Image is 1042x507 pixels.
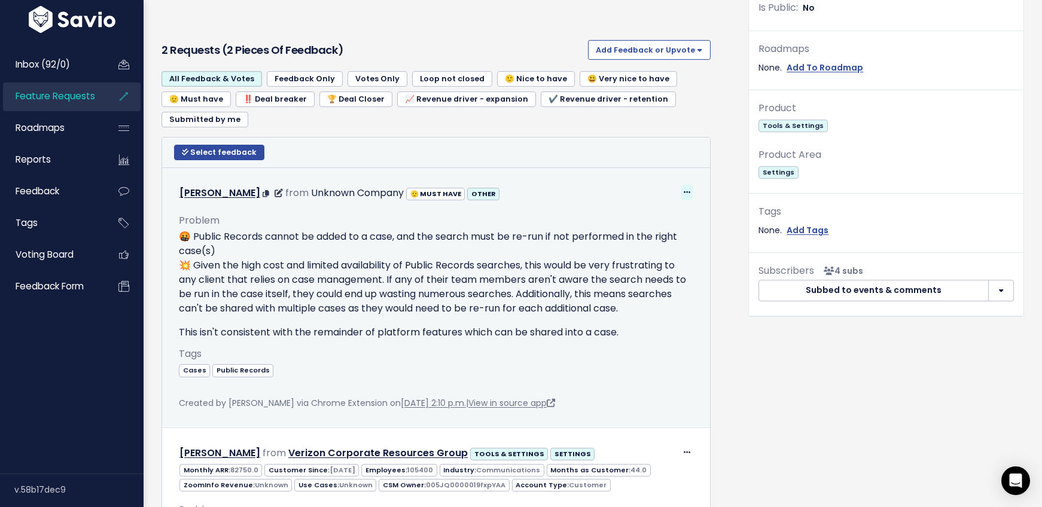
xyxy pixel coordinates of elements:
[179,464,262,477] span: Monthly ARR:
[547,464,651,477] span: Months as Customer:
[179,213,220,227] span: Problem
[236,91,315,107] a: ‼️ Deal breaker
[758,203,1014,221] div: Tags
[330,465,355,475] span: [DATE]
[179,397,555,409] span: Created by [PERSON_NAME] via Chrome Extension on |
[288,446,468,460] a: Verizon Corporate Resources Group
[3,178,99,205] a: Feedback
[3,273,99,300] a: Feedback form
[179,364,210,377] span: Cases
[162,71,262,87] a: All Feedback & Votes
[190,147,257,157] span: Select feedback
[3,51,99,78] a: Inbox (92/0)
[440,464,544,477] span: Industry:
[16,90,95,102] span: Feature Requests
[803,2,815,14] span: No
[339,480,373,490] span: Unknown
[179,364,210,375] a: Cases
[16,121,65,134] span: Roadmaps
[471,189,496,198] strong: OTHER
[267,71,343,87] a: Feedback Only
[16,185,59,197] span: Feedback
[497,71,575,87] a: 🙂 Nice to have
[1001,466,1030,495] div: Open Intercom Messenger
[294,479,376,491] span: Use Cases:
[758,264,814,277] span: Subscribers
[162,91,231,107] a: 🫡 Must have
[397,91,536,107] a: 📈 Revenue driver - expansion
[16,248,74,261] span: Voting Board
[263,446,286,460] span: from
[319,91,392,107] a: 🏆 Deal Closer
[787,223,828,238] a: Add Tags
[179,325,693,340] p: This isn't consistent with the remainder of platform features which can be shared into a case.
[212,364,273,377] span: Public Records
[569,480,607,490] span: Customer
[179,186,260,200] a: [PERSON_NAME]
[554,449,591,459] strong: SETTINGS
[407,465,433,475] span: 105400
[426,480,505,490] span: 005JQ0000019fxpYAA
[412,71,492,87] a: Loop not closed
[212,364,273,375] a: Public Records
[26,6,118,33] img: logo-white.9d6f32f41409.svg
[3,146,99,173] a: Reports
[285,186,309,200] span: from
[162,42,583,59] h3: 2 Requests (2 pieces of Feedback)
[401,397,466,409] a: [DATE] 2:10 p.m.
[379,479,509,491] span: CSM Owner:
[230,465,258,475] span: 82750.0
[758,41,1014,58] div: Roadmaps
[819,265,863,277] span: <p><strong>Subscribers</strong><br><br> - Santi Brace<br> - Rachel Kronenfeld<br> - Riette Verste...
[580,71,677,87] a: 😃 Very nice to have
[361,464,437,477] span: Employees:
[3,114,99,142] a: Roadmaps
[474,449,544,459] strong: TOOLS & SETTINGS
[541,91,676,107] a: ✔️ Revenue driver - retention
[174,145,264,160] button: Select feedback
[468,397,555,409] a: View in source app
[3,209,99,237] a: Tags
[758,146,1014,164] div: Product Area
[16,58,70,71] span: Inbox (92/0)
[348,71,407,87] a: Votes Only
[16,216,38,229] span: Tags
[476,465,540,475] span: Communications
[758,1,798,14] span: Is Public:
[787,60,863,75] a: Add To Roadmap
[264,464,359,477] span: Customer Since:
[179,230,693,316] p: 🤬 Public Records cannot be added to a case, and the search must be re-run if not performed in the...
[758,100,1014,117] div: Product
[16,280,84,292] span: Feedback form
[512,479,611,491] span: Account Type:
[3,241,99,268] a: Voting Board
[255,480,288,490] span: Unknown
[179,479,292,491] span: ZoomInfo Revenue:
[758,120,827,132] span: Tools & Settings
[758,60,1014,75] div: None.
[162,112,248,127] a: Submitted by me
[758,223,1014,238] div: None.
[3,83,99,110] a: Feature Requests
[758,280,989,301] button: Subbed to events & comments
[14,474,144,505] div: v.58b17dec9
[179,446,260,460] a: [PERSON_NAME]
[16,153,51,166] span: Reports
[410,189,461,198] strong: 🫡 MUST HAVE
[311,185,404,202] div: Unknown Company
[179,347,202,361] span: Tags
[758,166,798,179] span: Settings
[588,40,711,59] button: Add Feedback or Upvote
[630,465,647,475] span: 44.0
